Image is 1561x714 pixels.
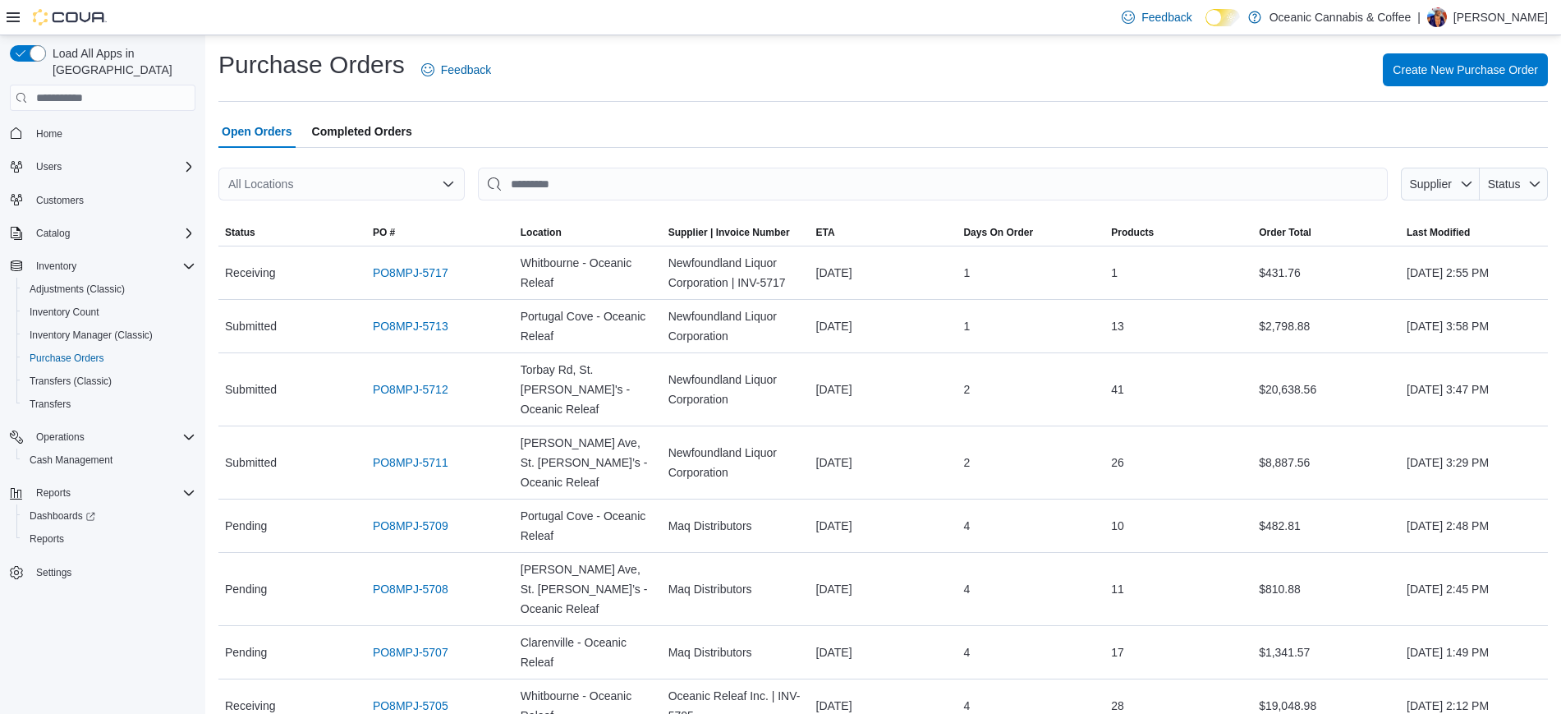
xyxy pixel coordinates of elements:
[1401,168,1480,200] button: Supplier
[1252,256,1400,289] div: $431.76
[1252,446,1400,479] div: $8,887.56
[225,643,267,662] span: Pending
[30,509,95,523] span: Dashboards
[23,279,131,299] a: Adjustments (Classic)
[373,226,395,239] span: PO #
[1115,1,1198,34] a: Feedback
[810,446,957,479] div: [DATE]
[23,348,195,368] span: Purchase Orders
[36,431,85,444] span: Operations
[16,278,202,301] button: Adjustments (Classic)
[225,226,255,239] span: Status
[16,527,202,550] button: Reports
[441,62,491,78] span: Feedback
[1400,256,1548,289] div: [DATE] 2:55 PM
[23,302,195,322] span: Inventory Count
[16,301,202,324] button: Inventory Count
[30,306,99,319] span: Inventory Count
[1111,316,1124,336] span: 13
[521,433,655,492] span: [PERSON_NAME] Ave, St. [PERSON_NAME]’s - Oceanic Releaf
[30,122,195,143] span: Home
[1400,636,1548,669] div: [DATE] 1:49 PM
[810,573,957,606] div: [DATE]
[36,566,71,579] span: Settings
[30,190,195,210] span: Customers
[963,316,970,336] span: 1
[3,255,202,278] button: Inventory
[810,509,957,542] div: [DATE]
[668,226,790,239] span: Supplier | Invoice Number
[1252,509,1400,542] div: $482.81
[3,121,202,145] button: Home
[3,426,202,449] button: Operations
[23,450,195,470] span: Cash Management
[1383,53,1548,86] button: Create New Purchase Order
[16,370,202,393] button: Transfers (Classic)
[218,48,405,81] h1: Purchase Orders
[30,375,112,388] span: Transfers (Classic)
[1400,373,1548,406] div: [DATE] 3:47 PM
[1259,226,1311,239] span: Order Total
[963,453,970,472] span: 2
[23,302,106,322] a: Inventory Count
[218,219,366,246] button: Status
[16,347,202,370] button: Purchase Orders
[36,227,70,240] span: Catalog
[415,53,498,86] a: Feedback
[1141,9,1191,25] span: Feedback
[963,263,970,283] span: 1
[373,380,448,399] a: PO8MPJ-5712
[662,363,810,416] div: Newfoundland Liquor Corporation
[810,636,957,669] div: [DATE]
[30,223,195,243] span: Catalog
[36,194,84,207] span: Customers
[16,393,202,416] button: Transfers
[521,253,655,293] span: Whitbourne - Oceanic Releaf
[23,348,111,368] a: Purchase Orders
[373,316,448,336] a: PO8MPJ-5713
[1400,219,1548,246] button: Last Modified
[30,191,90,210] a: Customers
[23,450,119,470] a: Cash Management
[30,563,78,583] a: Settings
[30,427,91,447] button: Operations
[10,114,195,627] nav: Complex example
[16,449,202,472] button: Cash Management
[810,373,957,406] div: [DATE]
[810,256,957,289] div: [DATE]
[1111,453,1124,472] span: 26
[478,168,1388,200] input: This is a search bar. After typing your query, hit enter to filter the results lower in the page.
[30,352,104,365] span: Purchase Orders
[23,506,195,526] span: Dashboards
[30,398,71,411] span: Transfers
[3,560,202,584] button: Settings
[662,246,810,299] div: Newfoundland Liquor Corporation | INV-5717
[33,9,107,25] img: Cova
[963,380,970,399] span: 2
[30,483,195,503] span: Reports
[514,219,662,246] button: Location
[23,394,195,414] span: Transfers
[1269,7,1412,27] p: Oceanic Cannabis & Coffee
[373,453,448,472] a: PO8MPJ-5711
[963,226,1033,239] span: Days On Order
[816,226,835,239] span: ETA
[1453,7,1548,27] p: [PERSON_NAME]
[36,260,76,273] span: Inventory
[373,579,448,599] a: PO8MPJ-5708
[521,506,655,546] span: Portugal Cove - Oceanic Releaf
[222,115,292,148] span: Open Orders
[36,127,62,140] span: Home
[1400,573,1548,606] div: [DATE] 2:45 PM
[3,188,202,212] button: Customers
[366,219,514,246] button: PO #
[3,155,202,178] button: Users
[1252,573,1400,606] div: $810.88
[3,222,202,245] button: Catalog
[36,160,62,173] span: Users
[1111,380,1124,399] span: 41
[1111,263,1118,283] span: 1
[521,560,655,619] span: [PERSON_NAME] Ave, St. [PERSON_NAME]’s - Oceanic Releaf
[30,329,153,342] span: Inventory Manager (Classic)
[1111,579,1124,599] span: 11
